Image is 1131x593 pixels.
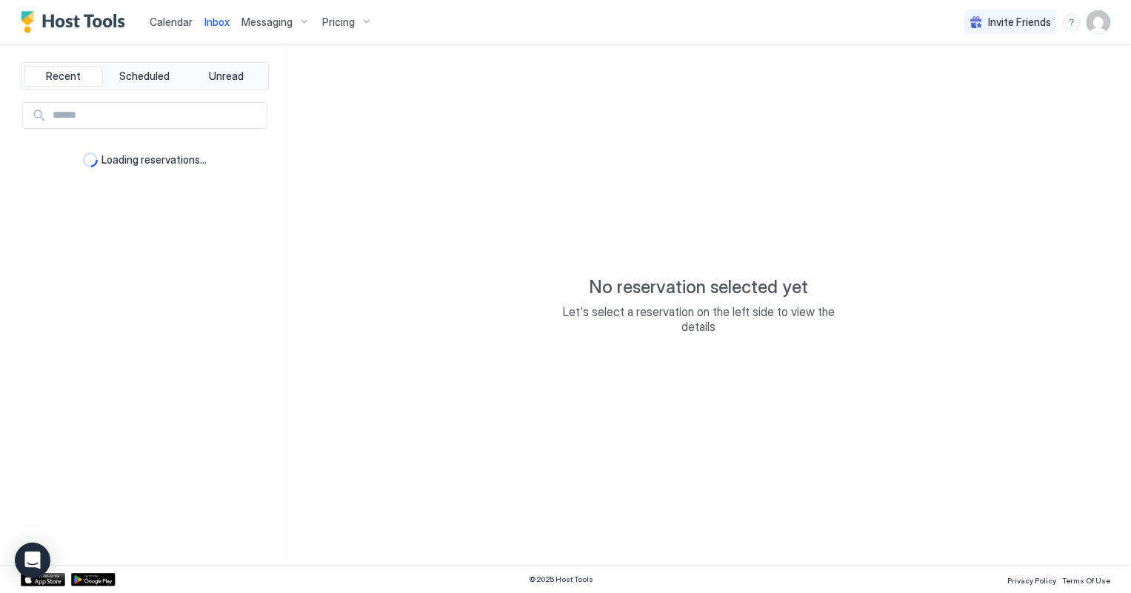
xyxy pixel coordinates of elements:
input: Input Field [47,103,267,128]
span: Unread [209,70,244,83]
a: Terms Of Use [1062,572,1110,587]
span: Terms Of Use [1062,576,1110,585]
a: Inbox [204,14,230,30]
a: Privacy Policy [1007,572,1056,587]
a: Calendar [150,14,193,30]
div: Open Intercom Messenger [15,543,50,578]
a: Host Tools Logo [21,11,132,33]
div: menu [1063,13,1081,31]
span: Recent [46,70,81,83]
button: Scheduled [106,66,184,87]
a: Google Play Store [71,573,116,586]
span: Invite Friends [988,16,1051,29]
span: Messaging [241,16,293,29]
span: Pricing [322,16,355,29]
span: Privacy Policy [1007,576,1056,585]
span: No reservation selected yet [590,276,809,298]
span: Calendar [150,16,193,28]
span: Loading reservations... [102,153,207,167]
span: Inbox [204,16,230,28]
button: Unread [187,66,265,87]
div: tab-group [21,62,269,90]
a: App Store [21,573,65,586]
div: User profile [1087,10,1110,34]
span: Scheduled [120,70,170,83]
div: loading [83,153,98,167]
button: Recent [24,66,103,87]
span: © 2025 Host Tools [530,574,594,584]
span: Let's select a reservation on the left side to view the details [551,304,847,334]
